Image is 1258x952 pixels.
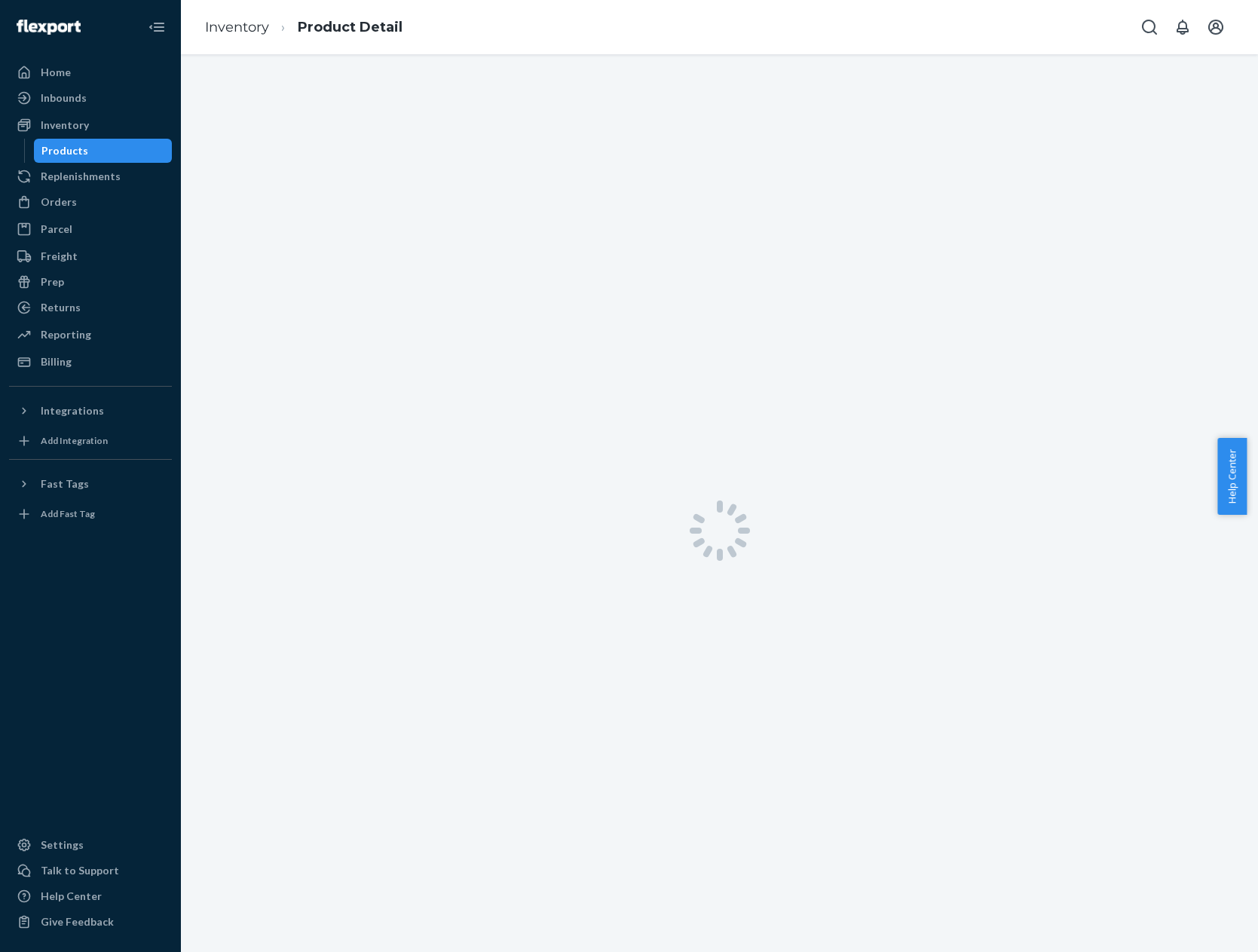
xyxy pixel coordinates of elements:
[41,476,89,491] div: Fast Tags
[41,169,121,184] div: Replenishments
[9,472,172,496] button: Fast Tags
[41,837,84,853] div: Settings
[9,859,172,883] button: Talk to Support
[9,217,172,241] a: Parcel
[41,354,72,369] div: Billing
[9,399,172,423] button: Integrations
[1217,438,1247,515] button: Help Center
[9,429,172,453] a: Add Integration
[41,118,89,133] div: Inventory
[17,20,81,35] img: Flexport logo
[41,889,102,904] div: Help Center
[41,274,64,289] div: Prep
[9,910,172,934] button: Give Feedback
[34,139,173,163] a: Products
[298,19,402,35] a: Product Detail
[41,222,72,237] div: Parcel
[41,327,91,342] div: Reporting
[9,164,172,188] a: Replenishments
[41,194,77,210] div: Orders
[41,403,104,418] div: Integrations
[9,190,172,214] a: Orders
[9,323,172,347] a: Reporting
[9,350,172,374] a: Billing
[41,249,78,264] div: Freight
[41,863,119,878] div: Talk to Support
[9,502,172,526] a: Add Fast Tag
[9,86,172,110] a: Inbounds
[1134,12,1165,42] button: Open Search Box
[41,300,81,315] div: Returns
[9,113,172,137] a: Inventory
[41,143,88,158] div: Products
[1168,12,1198,42] button: Open notifications
[9,295,172,320] a: Returns
[1201,12,1231,42] button: Open account menu
[9,60,172,84] a: Home
[9,833,172,857] a: Settings
[9,270,172,294] a: Prep
[41,434,108,447] div: Add Integration
[9,884,172,908] a: Help Center
[9,244,172,268] a: Freight
[193,5,415,50] ol: breadcrumbs
[41,90,87,106] div: Inbounds
[205,19,269,35] a: Inventory
[142,12,172,42] button: Close Navigation
[41,914,114,929] div: Give Feedback
[41,65,71,80] div: Home
[41,507,95,520] div: Add Fast Tag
